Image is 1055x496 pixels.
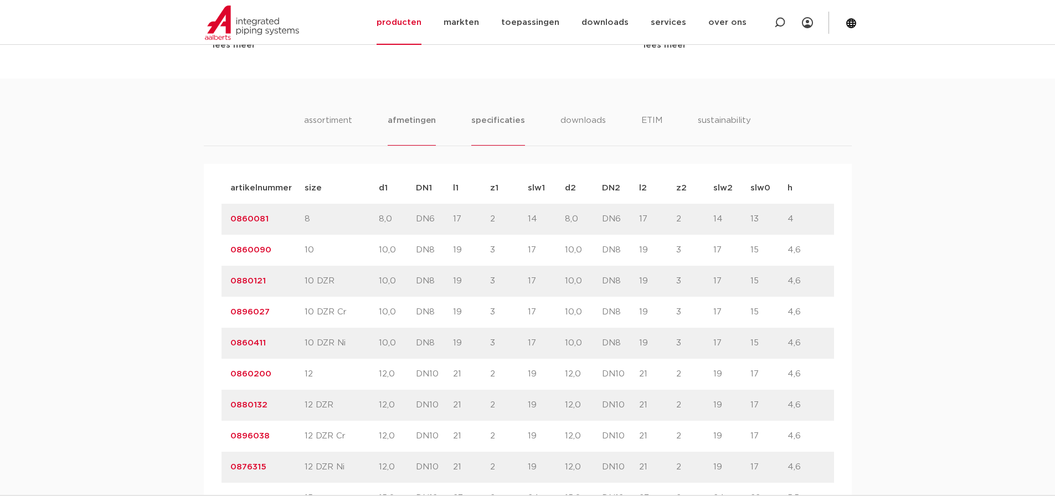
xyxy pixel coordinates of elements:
p: DN6 [416,213,453,226]
p: 17 [528,275,565,288]
p: 17 [713,275,750,288]
p: 14 [713,213,750,226]
p: DN10 [416,368,453,381]
p: 2 [676,461,713,474]
a: 0876315 [230,463,266,471]
p: d1 [379,182,416,195]
p: 21 [639,430,676,443]
p: 19 [639,337,676,350]
p: 19 [639,306,676,319]
p: DN10 [416,399,453,412]
p: 10 DZR [305,275,379,288]
p: 17 [528,244,565,257]
p: 10,0 [565,275,602,288]
p: 12,0 [565,430,602,443]
p: 17 [528,337,565,350]
p: h [788,182,825,195]
p: 2 [676,399,713,412]
p: 19 [713,430,750,443]
p: 21 [453,461,490,474]
li: assortiment [304,114,352,146]
p: 2 [490,399,527,412]
p: 19 [453,337,490,350]
p: 17 [713,244,750,257]
p: DN8 [602,306,639,319]
p: 10 DZR Ni [305,337,379,350]
p: 10 [305,244,379,257]
a: 0860081 [230,215,269,223]
p: 19 [453,306,490,319]
p: DN10 [602,368,639,381]
p: 2 [490,430,527,443]
p: 19 [528,399,565,412]
p: 12 DZR [305,399,379,412]
p: 17 [713,337,750,350]
p: l1 [453,182,490,195]
p: 21 [453,399,490,412]
p: d2 [565,182,602,195]
p: 19 [528,368,565,381]
p: 3 [490,275,527,288]
p: 4,6 [788,461,825,474]
p: 19 [639,244,676,257]
p: 3 [490,306,527,319]
p: 12 DZR Cr [305,430,379,443]
p: 17 [750,399,788,412]
p: DN10 [602,461,639,474]
a: 0880121 [230,277,266,285]
p: 4,6 [788,399,825,412]
p: 3 [490,244,527,257]
p: 8,0 [379,213,416,226]
p: 15 [750,337,788,350]
p: 3 [676,306,713,319]
p: z1 [490,182,527,195]
p: DN8 [416,275,453,288]
p: 12,0 [565,399,602,412]
p: 19 [528,430,565,443]
p: 10,0 [379,275,416,288]
p: 4,6 [788,306,825,319]
p: 10 DZR Cr [305,306,379,319]
p: 10,0 [379,244,416,257]
li: downloads [560,114,606,146]
p: 15 [750,244,788,257]
p: 12,0 [565,368,602,381]
p: 2 [490,213,527,226]
p: DN8 [602,337,639,350]
p: 12 [305,368,379,381]
p: slw1 [528,182,565,195]
p: DN8 [416,306,453,319]
p: DN10 [602,430,639,443]
p: slw0 [750,182,788,195]
p: 4,6 [788,337,825,350]
p: 19 [713,368,750,381]
a: 0860411 [230,339,266,347]
a: 0896038 [230,432,270,440]
p: DN10 [602,399,639,412]
a: 0860090 [230,246,271,254]
a: 0896027 [230,308,270,316]
li: specificaties [471,114,524,146]
p: 12,0 [565,461,602,474]
p: 17 [750,461,788,474]
p: 17 [639,213,676,226]
p: l2 [639,182,676,195]
p: 21 [639,399,676,412]
p: DN10 [416,461,453,474]
p: 13 [750,213,788,226]
p: 21 [639,368,676,381]
p: 8,0 [565,213,602,226]
p: 2 [676,430,713,443]
p: 2 [676,213,713,226]
a: 0860200 [230,370,271,378]
p: 19 [528,461,565,474]
p: 4,6 [788,368,825,381]
div: lees meer [644,39,842,52]
div: lees meer [213,39,411,52]
p: 19 [639,275,676,288]
p: 12,0 [379,399,416,412]
p: 19 [713,399,750,412]
p: 12,0 [379,368,416,381]
p: 10,0 [379,337,416,350]
p: 3 [676,244,713,257]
